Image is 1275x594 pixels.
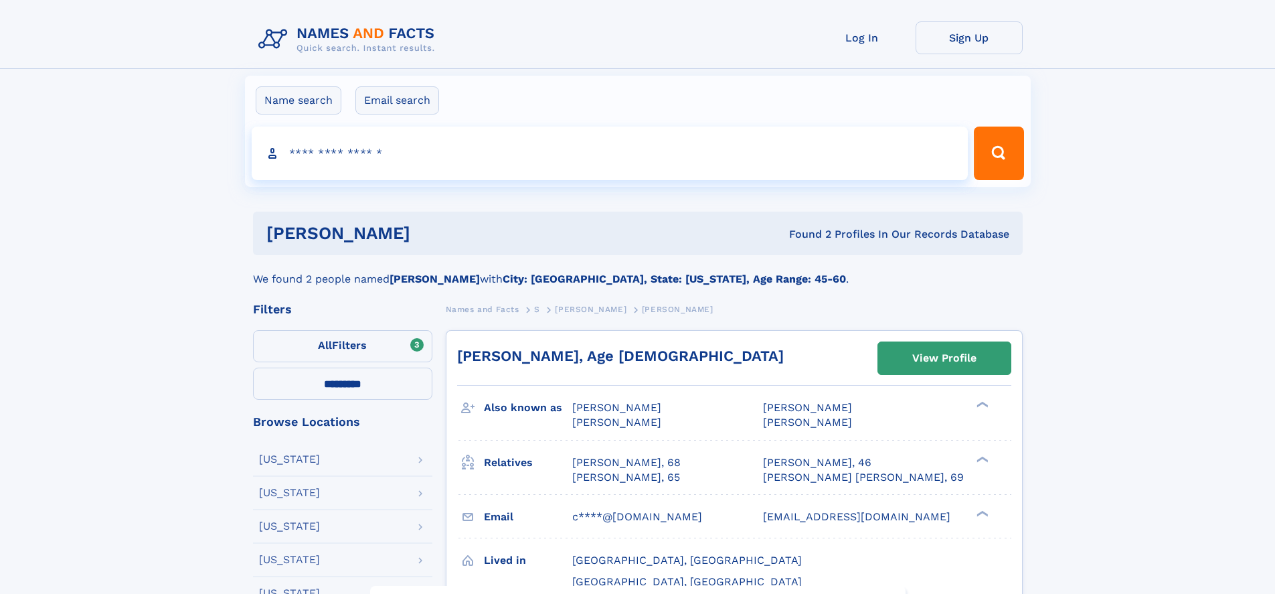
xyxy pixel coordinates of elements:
[572,575,802,588] span: [GEOGRAPHIC_DATA], [GEOGRAPHIC_DATA]
[484,451,572,474] h3: Relatives
[555,301,626,317] a: [PERSON_NAME]
[253,255,1023,287] div: We found 2 people named with .
[259,488,320,498] div: [US_STATE]
[390,273,480,285] b: [PERSON_NAME]
[572,401,661,414] span: [PERSON_NAME]
[572,416,661,429] span: [PERSON_NAME]
[642,305,713,314] span: [PERSON_NAME]
[259,521,320,532] div: [US_STATE]
[763,455,871,470] a: [PERSON_NAME], 46
[809,21,916,54] a: Log In
[572,554,802,567] span: [GEOGRAPHIC_DATA], [GEOGRAPHIC_DATA]
[484,549,572,572] h3: Lived in
[259,554,320,565] div: [US_STATE]
[973,455,989,463] div: ❯
[973,400,989,409] div: ❯
[534,305,540,314] span: S
[457,348,784,364] a: [PERSON_NAME], Age [DEMOGRAPHIC_DATA]
[252,127,968,180] input: search input
[484,506,572,528] h3: Email
[253,303,432,315] div: Filters
[912,343,976,374] div: View Profile
[256,86,341,115] label: Name search
[878,342,1011,374] a: View Profile
[763,401,852,414] span: [PERSON_NAME]
[572,470,680,485] a: [PERSON_NAME], 65
[763,416,852,429] span: [PERSON_NAME]
[763,470,964,485] a: [PERSON_NAME] [PERSON_NAME], 69
[259,454,320,465] div: [US_STATE]
[355,86,439,115] label: Email search
[318,339,332,352] span: All
[572,455,681,470] a: [PERSON_NAME], 68
[253,416,432,428] div: Browse Locations
[974,127,1023,180] button: Search Button
[253,330,432,362] label: Filters
[484,396,572,419] h3: Also known as
[763,510,950,523] span: [EMAIL_ADDRESS][DOMAIN_NAME]
[503,273,846,285] b: City: [GEOGRAPHIC_DATA], State: [US_STATE], Age Range: 45-60
[534,301,540,317] a: S
[446,301,519,317] a: Names and Facts
[253,21,446,58] img: Logo Names and Facts
[916,21,1023,54] a: Sign Up
[266,225,600,242] h1: [PERSON_NAME]
[600,227,1009,242] div: Found 2 Profiles In Our Records Database
[555,305,626,314] span: [PERSON_NAME]
[973,509,989,518] div: ❯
